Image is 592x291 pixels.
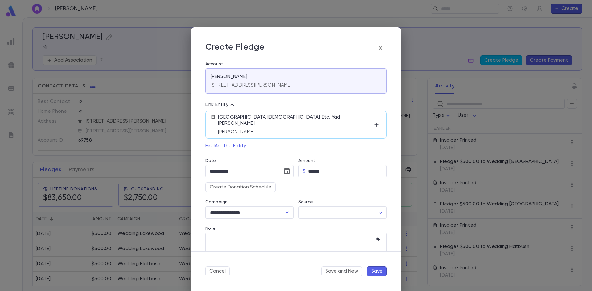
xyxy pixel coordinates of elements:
[321,266,362,276] button: Save and New
[211,74,247,80] p: [PERSON_NAME]
[205,42,265,54] p: Create Pledge
[205,101,236,108] p: Link Entity
[205,266,230,276] button: Cancel
[205,141,246,151] button: FindAnotherEntity
[205,182,276,192] button: Create Donation Schedule
[218,114,372,135] div: [GEOGRAPHIC_DATA][DEMOGRAPHIC_DATA] Etc, Yad [PERSON_NAME]
[367,266,387,276] button: Save
[205,158,294,163] label: Date
[205,62,387,67] label: Account
[211,82,292,88] p: [STREET_ADDRESS][PERSON_NAME]
[205,226,216,231] label: Note
[218,129,372,135] p: [PERSON_NAME]
[205,200,228,204] label: Campaign
[298,207,387,219] div: ​
[298,158,315,163] label: Amount
[283,208,291,217] button: Open
[303,168,306,174] p: $
[298,200,313,204] label: Source
[281,165,293,177] button: Choose date, selected date is Aug 17, 2025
